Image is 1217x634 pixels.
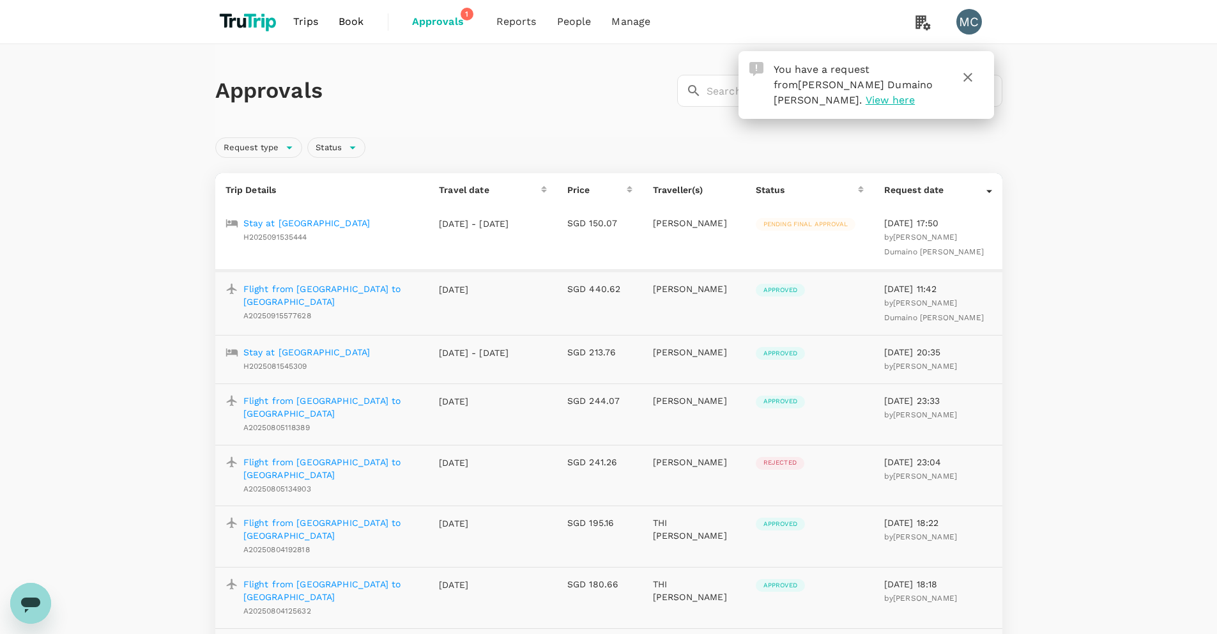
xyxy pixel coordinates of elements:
p: SGD 241.26 [567,456,632,468]
span: People [557,14,592,29]
span: by [884,298,984,322]
span: [PERSON_NAME] [893,594,957,603]
span: Approved [756,286,805,295]
p: Traveller(s) [653,183,735,196]
p: SGD 150.07 [567,217,632,229]
span: Trips [293,14,318,29]
span: by [884,532,957,541]
a: Stay at [GEOGRAPHIC_DATA] [243,217,371,229]
div: Request date [884,183,986,196]
span: Approved [756,397,805,406]
a: Flight from [GEOGRAPHIC_DATA] to [GEOGRAPHIC_DATA] [243,578,419,603]
div: MC [956,9,982,35]
span: Rejected [756,458,804,467]
h1: Approvals [215,77,672,104]
p: [DATE] [439,283,509,296]
span: A20250805134903 [243,484,311,493]
p: [DATE] [439,517,509,530]
p: [DATE] 18:18 [884,578,992,591]
span: View here [866,94,915,106]
span: Status [308,142,349,154]
div: Request type [215,137,303,158]
span: Pending final approval [756,220,855,229]
span: A20250804192818 [243,545,310,554]
img: Approval Request [749,62,763,76]
span: You have a request from . [774,63,933,106]
p: [DATE] [439,456,509,469]
p: [PERSON_NAME] [653,217,735,229]
div: Status [307,137,365,158]
img: TruTrip logo [215,8,284,36]
p: [PERSON_NAME] [653,346,735,359]
iframe: Button to launch messaging window [10,583,51,624]
span: Approved [756,520,805,529]
p: SGD 195.16 [567,516,632,529]
span: A20250915577628 [243,311,311,320]
span: [PERSON_NAME] [893,362,957,371]
a: Flight from [GEOGRAPHIC_DATA] to [GEOGRAPHIC_DATA] [243,516,419,542]
span: Book [339,14,364,29]
p: [DATE] [439,578,509,591]
span: by [884,410,957,419]
span: [PERSON_NAME] Dumaino [PERSON_NAME] [774,79,933,106]
span: Approved [756,581,805,590]
span: H2025091535444 [243,233,307,242]
p: SGD 440.62 [567,282,632,295]
p: [DATE] [439,395,509,408]
p: [PERSON_NAME] [653,282,735,295]
span: Manage [611,14,650,29]
p: SGD 213.76 [567,346,632,359]
span: Approved [756,349,805,358]
span: Reports [496,14,537,29]
span: [PERSON_NAME] [893,532,957,541]
div: Status [756,183,858,196]
p: [PERSON_NAME] [653,394,735,407]
p: [DATE] 18:22 [884,516,992,529]
span: by [884,233,984,256]
p: [DATE] 20:35 [884,346,992,359]
span: Approvals [412,14,476,29]
div: Price [567,183,627,196]
span: [PERSON_NAME] Dumaino [PERSON_NAME] [884,233,984,256]
span: [PERSON_NAME] [893,410,957,419]
span: Request type [216,142,287,154]
p: [DATE] - [DATE] [439,217,509,230]
p: [DATE] 23:33 [884,394,992,407]
a: Stay at [GEOGRAPHIC_DATA] [243,346,371,359]
a: Flight from [GEOGRAPHIC_DATA] to [GEOGRAPHIC_DATA] [243,456,419,481]
p: [DATE] - [DATE] [439,346,509,359]
span: A20250805118389 [243,423,310,432]
span: by [884,362,957,371]
a: Flight from [GEOGRAPHIC_DATA] to [GEOGRAPHIC_DATA] [243,394,419,420]
p: THI [PERSON_NAME] [653,578,735,603]
p: Trip Details [226,183,419,196]
p: THI [PERSON_NAME] [653,516,735,542]
span: H2025081545309 [243,362,307,371]
p: SGD 244.07 [567,394,632,407]
p: SGD 180.66 [567,578,632,591]
span: [PERSON_NAME] Dumaino [PERSON_NAME] [884,298,984,322]
p: [DATE] 23:04 [884,456,992,468]
a: Flight from [GEOGRAPHIC_DATA] to [GEOGRAPHIC_DATA] [243,282,419,308]
span: 1 [461,8,473,20]
input: Search by travellers, trips, or destination [707,75,1002,107]
div: Travel date [439,183,541,196]
span: [PERSON_NAME] [893,472,957,481]
p: [DATE] 17:50 [884,217,992,229]
p: [DATE] 11:42 [884,282,992,295]
span: by [884,472,957,481]
p: [PERSON_NAME] [653,456,735,468]
span: A20250804125632 [243,607,311,615]
span: by [884,594,957,603]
